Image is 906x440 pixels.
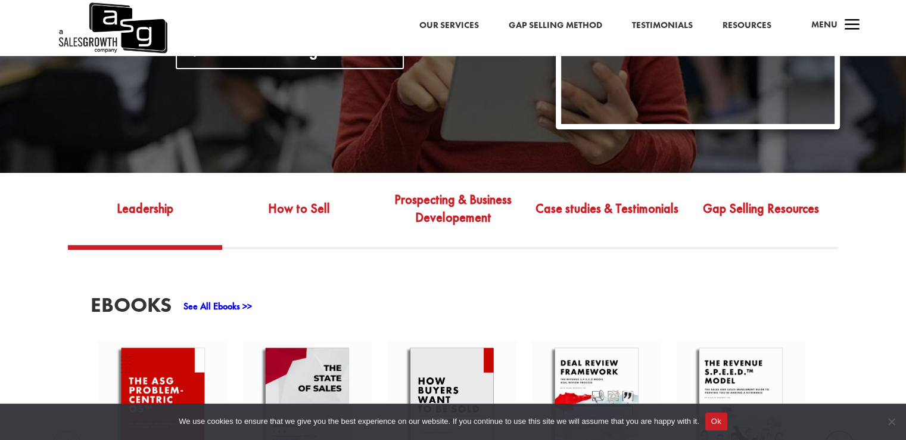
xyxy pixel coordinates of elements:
[705,413,727,430] button: Ok
[222,189,376,245] a: How to Sell
[179,416,699,427] span: We use cookies to ensure that we give you the best experience on our website. If you continue to ...
[91,295,172,321] h3: EBooks
[376,189,530,245] a: Prospecting & Business Developement
[183,300,252,312] a: See All Ebooks >>
[68,189,222,245] a: Leadership
[885,416,897,427] span: No
[684,189,838,245] a: Gap Selling Resources
[419,18,479,33] a: Our Services
[723,18,771,33] a: Resources
[840,14,864,38] span: a
[530,189,684,245] a: Case studies & Testimonials
[509,18,602,33] a: Gap Selling Method
[632,18,693,33] a: Testimonials
[811,18,837,30] span: Menu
